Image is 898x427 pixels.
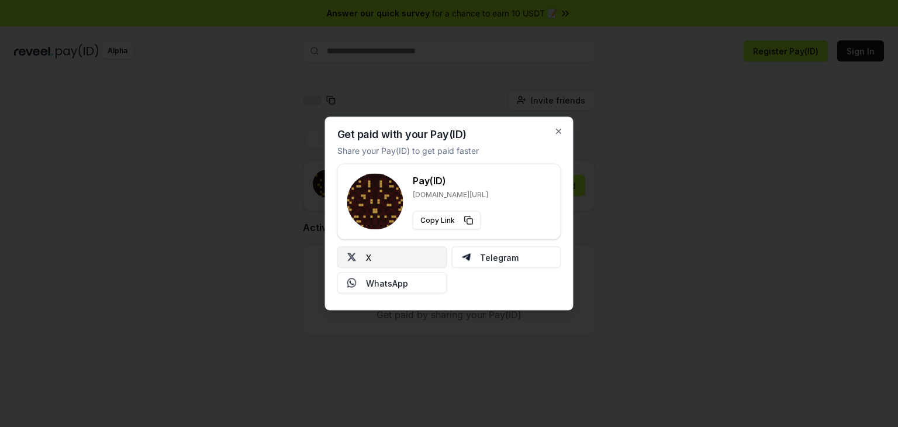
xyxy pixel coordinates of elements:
[337,129,467,140] h2: Get paid with your Pay(ID)
[413,174,488,188] h3: Pay(ID)
[347,278,357,288] img: Whatsapp
[337,247,447,268] button: X
[451,247,561,268] button: Telegram
[413,190,488,199] p: [DOMAIN_NAME][URL]
[461,253,471,262] img: Telegram
[337,273,447,294] button: WhatsApp
[337,144,479,157] p: Share your Pay(ID) to get paid faster
[347,253,357,262] img: X
[413,211,481,230] button: Copy Link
